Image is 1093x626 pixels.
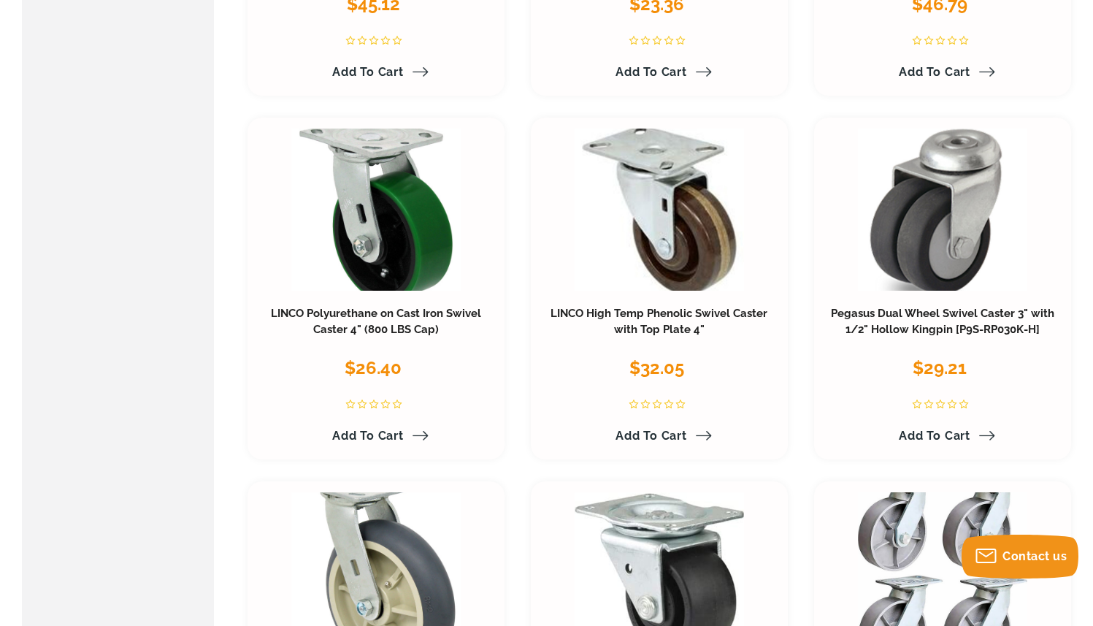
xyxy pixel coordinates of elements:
[607,424,712,448] a: Add to Cart
[858,129,914,145] span: Compare
[615,65,687,79] span: Add to Cart
[551,307,767,336] a: LINCO High Temp Phenolic Swivel Caster with Top Plate 4"
[629,357,684,378] span: $32.05
[271,307,481,336] a: LINCO Polyurethane on Cast Iron Swivel Caster 4" (800 LBS Cap)
[291,492,348,508] span: Compare
[323,60,429,85] a: Add to Cart
[899,65,970,79] span: Add to Cart
[831,307,1054,336] a: Pegasus Dual Wheel Swivel Caster 3" with 1/2" Hollow Kingpin [P9S-RP030K-H]
[575,129,631,145] span: Compare
[332,429,404,443] span: Add to Cart
[615,429,687,443] span: Add to Cart
[913,357,967,378] span: $29.21
[858,492,914,508] span: Compare
[607,60,712,85] a: Add to Cart
[332,65,404,79] span: Add to Cart
[323,424,429,448] a: Add to Cart
[890,60,995,85] a: Add to Cart
[291,129,348,145] span: Compare
[962,535,1078,579] button: Contact us
[899,429,970,443] span: Add to Cart
[345,357,402,378] span: $26.40
[1002,549,1067,563] span: Contact us
[575,492,631,508] span: Compare
[890,424,995,448] a: Add to Cart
